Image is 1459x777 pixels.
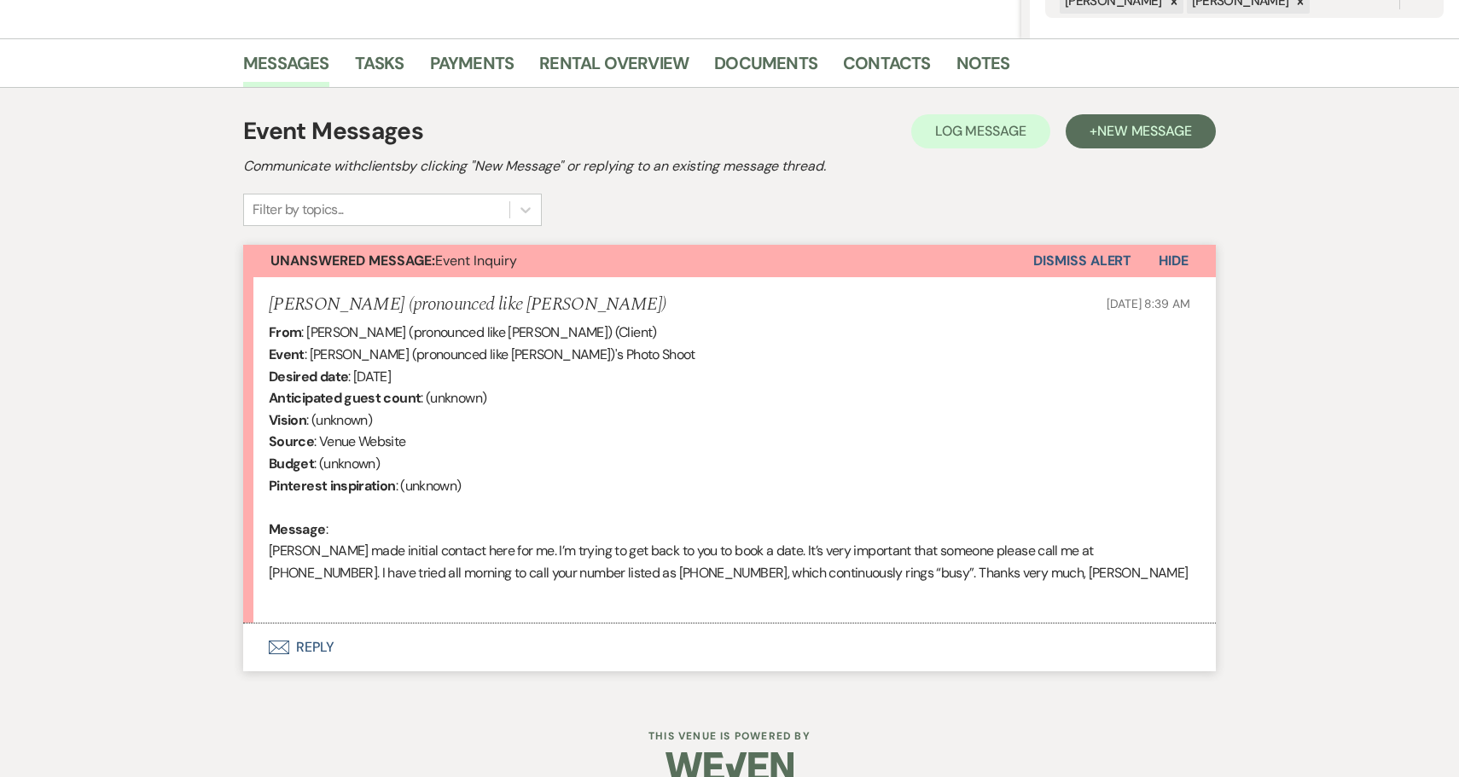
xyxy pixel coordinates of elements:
button: Unanswered Message:Event Inquiry [243,245,1033,277]
b: Budget [269,455,314,473]
a: Rental Overview [539,49,689,87]
a: Contacts [843,49,931,87]
div: : [PERSON_NAME] (pronounced like [PERSON_NAME]) (Client) : [PERSON_NAME] (pronounced like [PERSON... [269,322,1190,606]
button: Reply [243,623,1216,671]
h5: [PERSON_NAME] (pronounced like [PERSON_NAME]) [269,294,666,316]
strong: Unanswered Message: [270,252,435,270]
span: Event Inquiry [270,252,517,270]
a: Tasks [355,49,404,87]
a: Documents [714,49,817,87]
span: Log Message [935,122,1026,140]
button: +New Message [1066,114,1216,148]
b: Source [269,432,314,450]
b: From [269,323,301,341]
h1: Event Messages [243,113,423,149]
b: Vision [269,411,306,429]
b: Message [269,520,326,538]
b: Pinterest inspiration [269,477,396,495]
h2: Communicate with clients by clicking "New Message" or replying to an existing message thread. [243,156,1216,177]
a: Messages [243,49,329,87]
button: Hide [1131,245,1216,277]
span: New Message [1097,122,1192,140]
button: Dismiss Alert [1033,245,1131,277]
b: Anticipated guest count [269,389,421,407]
button: Log Message [911,114,1050,148]
span: Hide [1159,252,1189,270]
div: Filter by topics... [253,200,344,220]
b: Desired date [269,368,348,386]
a: Payments [430,49,514,87]
span: [DATE] 8:39 AM [1107,296,1190,311]
a: Notes [956,49,1010,87]
b: Event [269,345,305,363]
